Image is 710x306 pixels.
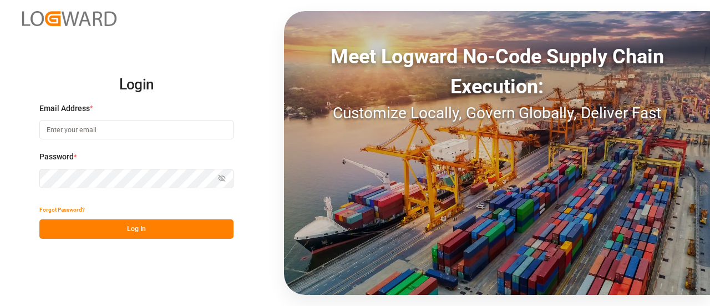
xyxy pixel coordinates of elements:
span: Password [39,151,74,163]
button: Forgot Password? [39,200,85,219]
div: Meet Logward No-Code Supply Chain Execution: [284,42,710,102]
span: Email Address [39,103,90,114]
button: Log In [39,219,234,239]
div: Customize Locally, Govern Globally, Deliver Fast [284,102,710,125]
img: Logward_new_orange.png [22,11,116,26]
input: Enter your email [39,120,234,139]
h2: Login [39,67,234,103]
